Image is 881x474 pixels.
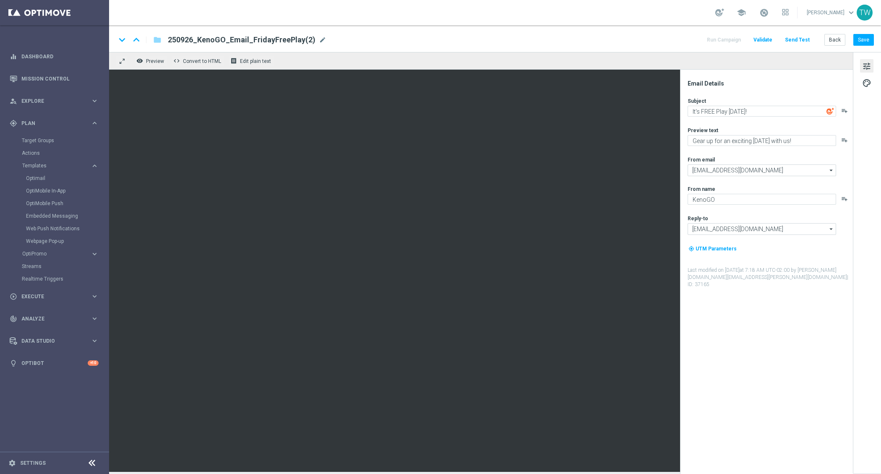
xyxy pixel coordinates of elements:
[22,162,99,169] button: Templates keyboard_arrow_right
[688,186,715,193] label: From name
[10,53,17,60] i: equalizer
[9,315,99,322] button: track_changes Analyze keyboard_arrow_right
[862,78,871,89] span: palette
[22,263,87,270] a: Streams
[21,339,91,344] span: Data Studio
[10,97,17,105] i: person_search
[688,164,836,176] input: Select
[21,99,91,104] span: Explore
[853,34,874,46] button: Save
[22,250,99,257] div: OptiPromo keyboard_arrow_right
[22,137,87,144] a: Target Groups
[841,107,848,114] button: playlist_add
[22,260,108,273] div: Streams
[9,53,99,60] button: equalizer Dashboard
[22,163,91,168] div: Templates
[10,120,17,127] i: gps_fixed
[91,315,99,323] i: keyboard_arrow_right
[26,175,87,182] a: Optimail
[8,459,16,467] i: settings
[862,61,871,72] span: tune
[91,292,99,300] i: keyboard_arrow_right
[10,68,99,90] div: Mission Control
[10,293,17,300] i: play_circle_outline
[841,195,848,202] button: playlist_add
[22,247,108,260] div: OptiPromo
[824,34,845,46] button: Back
[688,80,852,87] div: Email Details
[116,34,128,46] i: keyboard_arrow_down
[91,337,99,345] i: keyboard_arrow_right
[91,119,99,127] i: keyboard_arrow_right
[21,316,91,321] span: Analyze
[9,76,99,82] button: Mission Control
[10,315,91,323] div: Analyze
[9,360,99,367] button: lightbulb Optibot +10
[21,45,99,68] a: Dashboard
[26,222,108,235] div: Web Push Notifications
[130,34,143,46] i: keyboard_arrow_up
[26,235,108,247] div: Webpage Pop-up
[826,107,834,115] img: optiGenie.svg
[22,134,108,147] div: Target Groups
[228,55,275,66] button: receipt Edit plain text
[173,57,180,64] span: code
[146,58,164,64] span: Preview
[806,6,857,19] a: [PERSON_NAME]keyboard_arrow_down
[91,162,99,170] i: keyboard_arrow_right
[688,127,718,134] label: Preview text
[21,68,99,90] a: Mission Control
[857,5,873,21] div: TW
[752,34,774,46] button: Validate
[10,45,99,68] div: Dashboard
[784,34,811,46] button: Send Test
[91,250,99,258] i: keyboard_arrow_right
[230,57,237,64] i: receipt
[26,172,108,185] div: Optimail
[22,276,87,282] a: Realtime Triggers
[22,147,108,159] div: Actions
[168,35,315,45] span: 250926_KenoGO_Email_FridayFreePlay(2)
[10,120,91,127] div: Plan
[21,352,88,374] a: Optibot
[841,137,848,143] button: playlist_add
[26,210,108,222] div: Embedded Messaging
[22,251,82,256] span: OptiPromo
[22,273,108,285] div: Realtime Triggers
[136,57,143,64] i: remove_red_eye
[688,98,706,104] label: Subject
[9,98,99,104] button: person_search Explore keyboard_arrow_right
[688,244,738,253] button: my_location UTM Parameters
[26,213,87,219] a: Embedded Messaging
[26,188,87,194] a: OptiMobile In-App
[860,59,873,73] button: tune
[9,120,99,127] button: gps_fixed Plan keyboard_arrow_right
[688,246,694,252] i: my_location
[753,37,772,43] span: Validate
[22,251,91,256] div: OptiPromo
[827,165,836,176] i: arrow_drop_down
[688,267,852,288] label: Last modified on [DATE] at 7:18 AM UTC-02:00 by [PERSON_NAME][DOMAIN_NAME][EMAIL_ADDRESS][PERSON_...
[153,35,162,45] i: folder
[88,360,99,366] div: +10
[10,293,91,300] div: Execute
[9,293,99,300] button: play_circle_outline Execute keyboard_arrow_right
[860,76,873,89] button: palette
[26,238,87,245] a: Webpage Pop-up
[737,8,746,17] span: school
[10,352,99,374] div: Optibot
[26,197,108,210] div: OptiMobile Push
[22,150,87,156] a: Actions
[21,121,91,126] span: Plan
[240,58,271,64] span: Edit plain text
[10,315,17,323] i: track_changes
[696,246,737,252] span: UTM Parameters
